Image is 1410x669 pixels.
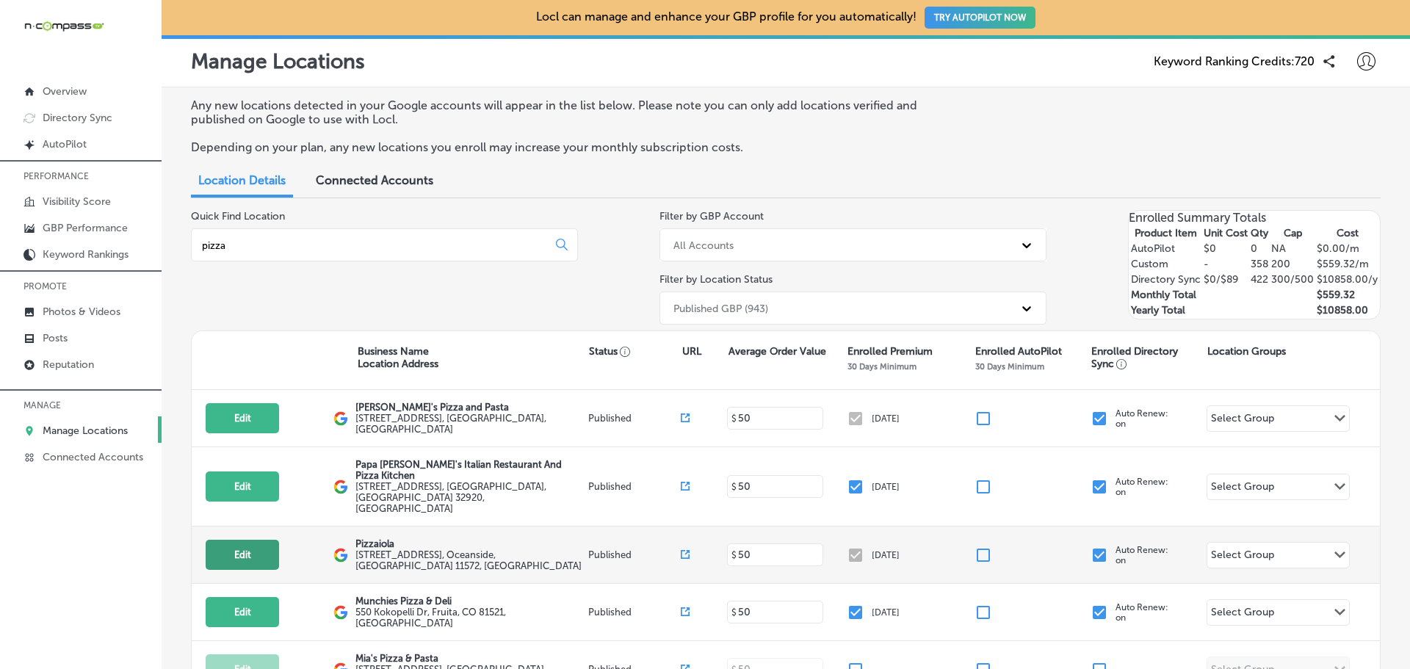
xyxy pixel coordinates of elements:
[1316,242,1378,256] td: $ 0.00 /m
[355,607,585,629] label: 550 Kokopelli Dr , Fruita, CO 81521, [GEOGRAPHIC_DATA]
[355,653,585,664] p: Mia's Pizza & Pasta
[43,451,143,463] p: Connected Accounts
[588,413,681,424] p: Published
[588,549,681,560] p: Published
[355,596,585,607] p: Munchies Pizza & Deli
[731,413,737,424] p: $
[43,248,129,261] p: Keyword Rankings
[206,403,279,433] button: Edit
[358,345,438,370] p: Business Name Location Address
[1203,226,1248,240] th: Unit Cost
[355,549,585,571] label: [STREET_ADDRESS] , Oceanside, [GEOGRAPHIC_DATA] 11572, [GEOGRAPHIC_DATA]
[333,605,348,620] img: logo
[355,538,585,549] p: Pizzaiola
[191,210,285,223] label: Quick Find Location
[1130,242,1201,256] td: AutoPilot
[659,210,764,223] label: Filter by GBP Account
[1116,477,1168,497] p: Auto Renew: on
[333,411,348,426] img: logo
[1091,345,1200,370] p: Enrolled Directory Sync
[355,481,585,514] label: [STREET_ADDRESS] , [GEOGRAPHIC_DATA], [GEOGRAPHIC_DATA] 32920, [GEOGRAPHIC_DATA]
[191,140,964,154] p: Depending on your plan, any new locations you enroll may increase your monthly subscription costs.
[847,345,933,358] p: Enrolled Premium
[1211,606,1274,623] div: Select Group
[975,361,1044,372] p: 30 Days Minimum
[206,597,279,627] button: Edit
[1203,272,1248,286] td: $0/$89
[43,305,120,318] p: Photos & Videos
[1211,412,1274,429] div: Select Group
[1316,303,1378,317] td: $ 10858.00
[1129,211,1380,225] h3: Enrolled Summary Totals
[1211,549,1274,565] div: Select Group
[975,345,1062,358] p: Enrolled AutoPilot
[43,85,87,98] p: Overview
[206,471,279,502] button: Edit
[206,540,279,570] button: Edit
[191,49,365,73] p: Manage Locations
[872,550,900,560] p: [DATE]
[1316,257,1378,271] td: $ 559.32 /m
[1207,345,1286,358] p: Location Groups
[1154,54,1315,68] span: Keyword Ranking Credits: 720
[43,424,128,437] p: Manage Locations
[198,173,286,187] span: Location Details
[1316,226,1378,240] th: Cost
[1203,242,1248,256] td: $0
[847,361,916,372] p: 30 Days Minimum
[1250,226,1269,240] th: Qty
[1116,408,1168,429] p: Auto Renew: on
[43,222,128,234] p: GBP Performance
[43,138,87,151] p: AutoPilot
[1130,257,1201,271] td: Custom
[588,481,681,492] p: Published
[1316,288,1378,302] td: $ 559.32
[333,548,348,563] img: logo
[43,332,68,344] p: Posts
[1211,480,1274,497] div: Select Group
[659,273,773,286] label: Filter by Location Status
[23,19,104,33] img: 660ab0bf-5cc7-4cb8-ba1c-48b5ae0f18e60NCTV_CLogo_TV_Black_-500x88.png
[872,607,900,618] p: [DATE]
[200,239,544,252] input: All Locations
[589,345,681,358] p: Status
[1270,226,1315,240] th: Cap
[731,607,737,618] p: $
[1135,227,1197,239] strong: Product Item
[43,195,111,208] p: Visibility Score
[316,173,433,187] span: Connected Accounts
[1270,257,1315,271] td: 200
[1270,242,1315,256] td: NA
[872,482,900,492] p: [DATE]
[333,480,348,494] img: logo
[673,302,768,314] div: Published GBP (943)
[728,345,826,358] p: Average Order Value
[1250,272,1269,286] td: 422
[588,607,681,618] p: Published
[355,402,585,413] p: [PERSON_NAME]'s Pizza and Pasta
[43,112,112,124] p: Directory Sync
[925,7,1035,29] button: TRY AUTOPILOT NOW
[1203,257,1248,271] td: -
[355,459,585,481] p: Papa [PERSON_NAME]'s Italian Restaurant And Pizza Kitchen
[1250,257,1269,271] td: 358
[731,550,737,560] p: $
[731,482,737,492] p: $
[682,345,701,358] p: URL
[673,239,734,251] div: All Accounts
[1130,288,1201,302] td: Monthly Total
[191,98,964,126] p: Any new locations detected in your Google accounts will appear in the list below. Please note you...
[43,358,94,371] p: Reputation
[1116,545,1168,565] p: Auto Renew: on
[1316,272,1378,286] td: $ 10858.00 /y
[1130,303,1201,317] td: Yearly Total
[1250,242,1269,256] td: 0
[1270,272,1315,286] td: 300/500
[1116,602,1168,623] p: Auto Renew: on
[872,413,900,424] p: [DATE]
[355,413,585,435] label: [STREET_ADDRESS] , [GEOGRAPHIC_DATA], [GEOGRAPHIC_DATA]
[1130,272,1201,286] td: Directory Sync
